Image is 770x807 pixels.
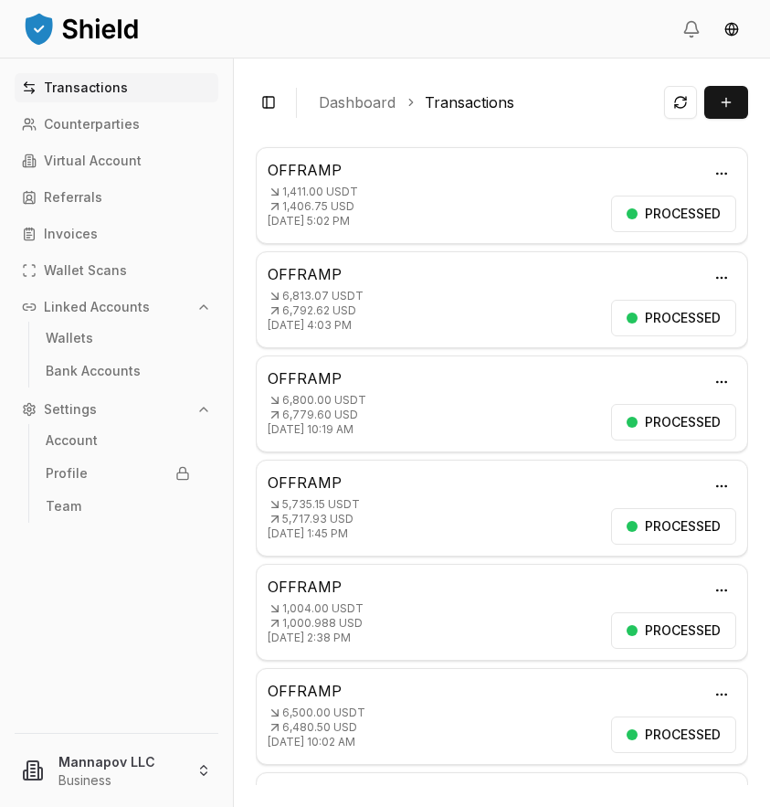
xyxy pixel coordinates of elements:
p: [DATE] 5:02 PM [268,214,604,228]
div: PROCESSED [611,300,736,336]
p: [DATE] 4:03 PM [268,318,604,333]
p: 6,480.50 USD [268,720,604,735]
p: [DATE] 2:38 PM [268,631,604,645]
a: Bank Accounts [38,356,197,386]
div: PROCESSED [611,404,736,441]
p: Settings [44,403,97,416]
p: OFFRAMP [268,680,604,702]
a: Dashboard [319,91,396,113]
p: Counterparties [44,118,140,131]
p: 1,004.00 USDT [268,601,604,616]
a: Transactions [15,73,218,102]
div: PROCESSED [611,612,736,649]
p: 5,717.93 USD [268,512,604,526]
p: 6,779.60 USD [268,408,604,422]
a: Profile [38,459,197,488]
a: Counterparties [15,110,218,139]
a: Invoices [15,219,218,249]
p: OFFRAMP [268,472,604,494]
p: OFFRAMP [268,263,604,285]
p: 6,500.00 USDT [268,706,604,720]
p: [DATE] 10:02 AM [268,735,604,749]
div: PROCESSED [611,196,736,232]
a: Team [38,492,197,521]
p: 1,406.75 USD [268,199,604,214]
p: Business [58,771,182,790]
p: Wallet Scans [44,264,127,277]
div: PROCESSED [611,508,736,545]
a: Account [38,426,197,455]
p: Linked Accounts [44,301,150,313]
p: 1,000.988 USD [268,616,604,631]
a: Wallet Scans [15,256,218,285]
button: Linked Accounts [15,292,218,322]
p: 6,792.62 USD [268,303,604,318]
p: Team [46,500,81,513]
p: OFFRAMP [268,367,604,389]
p: 6,800.00 USDT [268,393,604,408]
a: Wallets [38,324,197,353]
p: Virtual Account [44,154,142,167]
p: [DATE] 10:19 AM [268,422,604,437]
p: Referrals [44,191,102,204]
button: Settings [15,395,218,424]
p: Invoices [44,228,98,240]
p: Bank Accounts [46,365,141,377]
a: Transactions [425,91,514,113]
div: PROCESSED [611,717,736,753]
p: OFFRAMP [268,784,604,806]
img: ShieldPay Logo [22,10,141,47]
p: Profile [46,467,88,480]
p: 1,411.00 USDT [268,185,604,199]
a: Virtual Account [15,146,218,175]
p: Mannapov LLC [58,752,182,771]
button: Mannapov LLCBusiness [7,741,226,800]
p: Wallets [46,332,93,345]
p: OFFRAMP [268,159,604,181]
p: Account [46,434,98,447]
p: Transactions [44,81,128,94]
p: [DATE] 1:45 PM [268,526,604,541]
p: OFFRAMP [268,576,604,598]
a: Referrals [15,183,218,212]
p: 6,813.07 USDT [268,289,604,303]
nav: breadcrumb [319,91,649,113]
p: 5,735.15 USDT [268,497,604,512]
